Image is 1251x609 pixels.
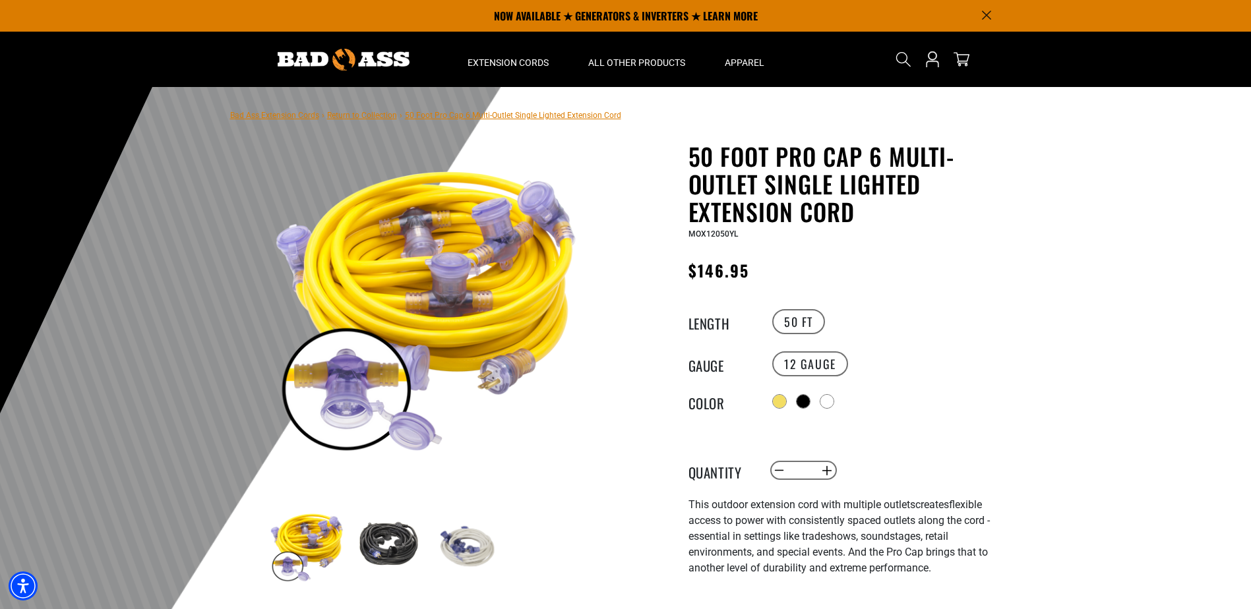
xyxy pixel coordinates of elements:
[893,49,914,70] summary: Search
[349,507,425,584] img: black
[922,32,943,87] a: Open this option
[688,313,754,330] legend: Length
[269,145,587,463] img: yellow
[772,351,848,376] label: 12 GAUGE
[688,497,1012,576] p: flexible access to power with consistently spaced outlets along the cord - essential in settings ...
[688,498,915,511] span: This outdoor extension cord with multiple outlets
[915,498,949,511] span: creates
[688,229,738,239] span: MOX12050YL
[588,57,685,69] span: All Other Products
[951,51,972,67] a: cart
[9,571,38,600] div: Accessibility Menu
[772,309,825,334] label: 50 FT
[429,507,505,584] img: white
[688,142,1012,225] h1: 50 Foot Pro Cap 6 Multi-Outlet Single Lighted Extension Cord
[688,355,754,372] legend: Gauge
[278,49,410,71] img: Bad Ass Extension Cords
[269,507,346,584] img: yellow
[405,111,621,120] span: 50 Foot Pro Cap 6 Multi-Outlet Single Lighted Extension Cord
[468,57,549,69] span: Extension Cords
[448,32,568,87] summary: Extension Cords
[322,111,324,120] span: ›
[230,111,319,120] a: Bad Ass Extension Cords
[688,462,754,479] label: Quantity
[705,32,784,87] summary: Apparel
[327,111,397,120] a: Return to Collection
[688,393,754,410] legend: Color
[725,57,764,69] span: Apparel
[230,107,621,123] nav: breadcrumbs
[688,258,750,282] span: $146.95
[400,111,402,120] span: ›
[568,32,705,87] summary: All Other Products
